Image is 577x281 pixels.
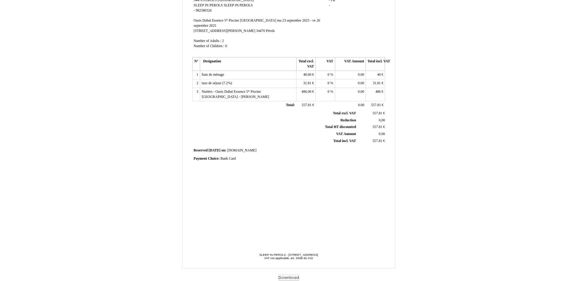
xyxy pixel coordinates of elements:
[357,124,386,131] td: €
[225,44,227,48] span: 0
[266,29,275,33] span: Pérols
[366,101,385,110] td: €
[316,57,335,71] th: VAT
[296,79,315,88] td: €
[371,103,381,107] span: 557.81
[221,157,236,161] span: Bank Card
[303,81,311,85] span: 31.81
[329,3,330,7] span: -
[221,148,226,152] span: on:
[366,88,385,101] td: €
[375,90,381,94] span: 486
[366,79,385,88] td: €
[286,103,295,107] span: Total:
[194,44,224,48] span: Number of Children :
[194,29,255,33] span: [STREET_ADDRESS][PERSON_NAME]
[222,39,224,43] span: 2
[227,148,256,152] span: [DOMAIN_NAME]
[259,253,318,256] span: SLEEP IN PEROLS - [STREET_ADDRESS]
[336,132,356,136] span: VAT Amount
[373,125,382,129] span: 557.81
[366,57,385,71] th: Total incl. VAT
[296,57,315,71] th: Total excl. VAT
[373,139,382,143] span: 557.81
[379,132,385,136] span: 0.00
[316,88,335,101] td: %
[194,157,220,161] span: Payment Choice:
[296,71,315,79] td: €
[303,73,311,77] span: 40.00
[358,90,364,94] span: 0.00
[194,9,195,12] span: -
[301,90,311,94] span: 486.00
[357,110,386,117] td: €
[264,256,313,260] span: VAT not applicable, art. 293B du CGI
[328,73,329,77] span: 0
[296,101,315,110] td: €
[328,81,329,85] span: 0
[357,137,386,144] td: €
[296,88,315,101] td: €
[333,111,356,115] span: Total excl. VAT
[192,57,200,71] th: N°
[196,9,212,12] span: 982580326
[200,57,296,71] th: Designation
[316,79,335,88] td: %
[373,81,381,85] span: 31.81
[194,19,320,28] span: ma 23 septembre 2025 - ve 26 septembre 2025
[192,88,200,101] td: 3
[194,39,221,43] span: Number of Adults :
[278,275,299,281] button: Download
[373,111,382,115] span: 557.81
[340,118,356,122] span: Reduction
[335,57,366,71] th: VAT Amount
[202,73,224,77] span: frais de ménage
[202,81,232,85] span: taxe de séjour (7.2%)
[358,103,364,107] span: 0.00
[192,71,200,79] td: 1
[224,3,253,7] span: SLEEP IN PEROLS
[194,3,223,7] span: SLEEP IN PEROLS
[366,71,385,79] td: €
[192,79,200,88] td: 2
[379,118,385,122] span: 0,00
[209,148,221,152] span: [DATE]
[316,71,335,79] td: %
[302,103,311,107] span: 557.81
[377,73,381,77] span: 40
[256,29,265,33] span: 34470
[358,81,364,85] span: 0.00
[325,125,356,129] span: Total HT discounted
[202,90,269,99] span: Nuitées - Oasis Dubaï Essence 5* Piscine [GEOGRAPHIC_DATA] - [PERSON_NAME]
[328,90,329,94] span: 0
[333,139,356,143] span: Total incl. VAT
[194,148,208,152] span: Reserved
[358,73,364,77] span: 0.00
[194,19,276,23] span: Oasis Dubaï Essence 5* Piscine [GEOGRAPHIC_DATA]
